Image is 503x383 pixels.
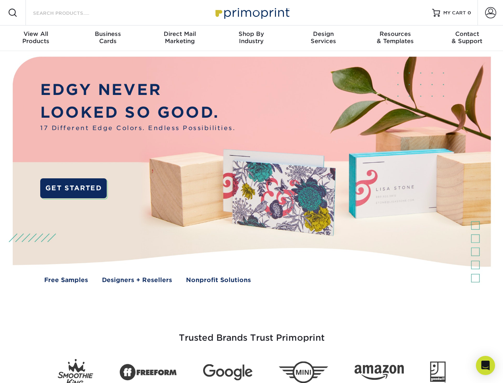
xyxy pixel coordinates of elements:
input: SEARCH PRODUCTS..... [32,8,110,18]
span: Business [72,30,143,38]
img: Google [203,364,252,381]
span: Resources [359,30,431,38]
a: Shop ByIndustry [215,26,287,51]
img: Goodwill [430,361,446,383]
a: GET STARTED [40,178,107,198]
p: EDGY NEVER [40,79,235,101]
span: MY CART [443,10,466,16]
span: Direct Mail [144,30,215,38]
div: Services [288,30,359,45]
span: Design [288,30,359,38]
img: Amazon [354,365,404,380]
div: Cards [72,30,143,45]
a: Free Samples [44,276,88,285]
span: Shop By [215,30,287,38]
p: LOOKED SO GOOD. [40,101,235,124]
a: BusinessCards [72,26,143,51]
a: Resources& Templates [359,26,431,51]
a: Designers + Resellers [102,276,172,285]
a: DesignServices [288,26,359,51]
a: Contact& Support [431,26,503,51]
a: Direct MailMarketing [144,26,215,51]
div: & Support [431,30,503,45]
span: 17 Different Edge Colors. Endless Possibilities. [40,124,235,133]
h3: Trusted Brands Trust Primoprint [19,314,485,353]
div: Open Intercom Messenger [476,356,495,375]
span: Contact [431,30,503,38]
img: Primoprint [212,4,292,21]
div: Marketing [144,30,215,45]
a: Nonprofit Solutions [186,276,251,285]
div: & Templates [359,30,431,45]
div: Industry [215,30,287,45]
span: 0 [468,10,471,16]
